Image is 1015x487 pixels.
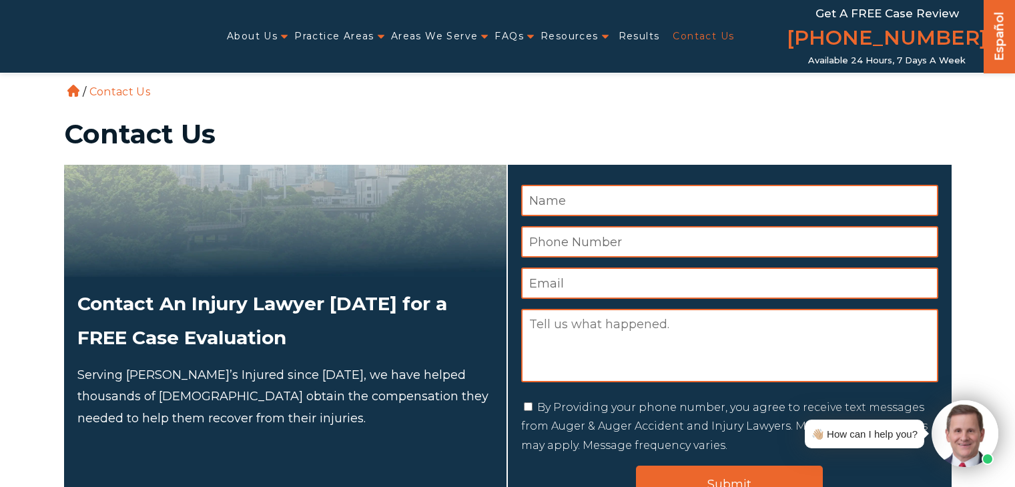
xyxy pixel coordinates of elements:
[86,85,153,98] li: Contact Us
[294,23,374,50] a: Practice Areas
[541,23,599,50] a: Resources
[808,55,966,66] span: Available 24 Hours, 7 Days a Week
[77,287,493,354] h2: Contact An Injury Lawyer [DATE] for a FREE Case Evaluation
[8,23,175,49] img: Auger & Auger Accident and Injury Lawyers Logo
[521,185,938,216] input: Name
[521,226,938,258] input: Phone Number
[494,23,524,50] a: FAQs
[64,165,506,277] img: Attorneys
[521,268,938,299] input: Email
[227,23,278,50] a: About Us
[815,7,959,20] span: Get a FREE Case Review
[391,23,478,50] a: Areas We Serve
[619,23,660,50] a: Results
[787,23,987,55] a: [PHONE_NUMBER]
[811,425,918,443] div: 👋🏼 How can I help you?
[67,85,79,97] a: Home
[77,364,493,429] p: Serving [PERSON_NAME]’s Injured since [DATE], we have helped thousands of [DEMOGRAPHIC_DATA] obta...
[521,401,928,452] label: By Providing your phone number, you agree to receive text messages from Auger & Auger Accident an...
[932,400,998,467] img: Intaker widget Avatar
[64,121,952,147] h1: Contact Us
[673,23,734,50] a: Contact Us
